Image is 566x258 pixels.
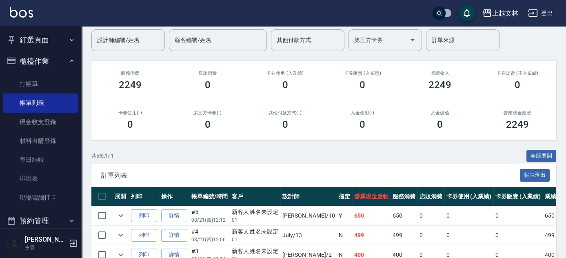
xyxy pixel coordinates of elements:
th: 服務消費 [391,187,417,206]
h2: 營業現金應收 [488,110,546,116]
a: 詳情 [161,229,187,242]
a: 排班表 [3,169,78,188]
h2: 其他付款方式(-) [256,110,314,116]
button: 上越文林 [479,5,522,22]
th: 營業現金應收 [352,187,391,206]
a: 報表匯出 [520,171,550,179]
h2: 卡券使用(-) [101,110,159,116]
h2: 第三方卡券(-) [179,110,237,116]
td: July /13 [280,226,337,245]
td: Y [337,206,352,225]
a: 打帳單 [3,75,78,93]
td: 0 [493,206,543,225]
td: #4 [189,226,230,245]
h2: 業績收入 [411,71,469,76]
td: 0 [444,226,494,245]
button: 列印 [131,209,157,222]
img: Person [7,235,23,251]
p: 01 [232,216,279,224]
button: 釘選頁面 [3,29,78,51]
th: 卡券使用 (入業績) [444,187,494,206]
button: 報表匯出 [520,169,550,182]
th: 卡券販賣 (入業績) [493,187,543,206]
h3: 0 [205,119,211,130]
p: 08/21 (四) 12:06 [191,236,228,243]
td: 650 [391,206,417,225]
span: 訂單列表 [101,171,520,180]
th: 客戶 [230,187,281,206]
button: 預約管理 [3,210,78,231]
button: 列印 [131,229,157,242]
td: 499 [391,226,417,245]
td: N [337,226,352,245]
button: save [459,5,475,21]
a: 詳情 [161,209,187,222]
div: 上越文林 [492,8,518,18]
h2: 卡券販賣 (入業績) [333,71,391,76]
a: 帳單列表 [3,93,78,112]
p: 共 5 筆, 1 / 1 [91,152,114,160]
td: [PERSON_NAME] /10 [280,206,337,225]
h3: 0 [282,119,288,130]
h3: 2249 [428,79,451,91]
button: expand row [115,229,127,241]
th: 店販消費 [417,187,444,206]
h3: 0 [360,79,365,91]
div: 新客人 姓名未設定 [232,247,279,256]
th: 設計師 [280,187,337,206]
td: 0 [444,206,494,225]
a: 每日結帳 [3,150,78,169]
td: 650 [352,206,391,225]
div: 新客人 姓名未設定 [232,208,279,216]
th: 帳單編號/時間 [189,187,230,206]
button: 登出 [525,6,556,21]
h2: 入金使用(-) [333,110,391,116]
h5: [PERSON_NAME] [25,236,67,244]
h3: 0 [437,119,443,130]
td: 0 [417,206,444,225]
td: 499 [352,226,391,245]
p: 主管 [25,244,67,251]
h2: 卡券販賣 (不入業績) [488,71,546,76]
a: 現金收支登錄 [3,113,78,131]
h3: 0 [127,119,133,130]
a: 現場電腦打卡 [3,188,78,207]
th: 列印 [129,187,159,206]
p: 01 [232,236,279,243]
th: 指定 [337,187,352,206]
img: Logo [10,7,33,18]
h2: 入金儲值 [411,110,469,116]
h3: 2249 [506,119,529,130]
p: 08/21 (四) 12:12 [191,216,228,224]
td: 0 [493,226,543,245]
button: 櫃檯作業 [3,51,78,72]
a: 材料自購登錄 [3,131,78,150]
h3: 0 [282,79,288,91]
td: #5 [189,206,230,225]
div: 新客人 姓名未設定 [232,227,279,236]
th: 操作 [159,187,189,206]
h2: 店販消費 [179,71,237,76]
h3: 服務消費 [101,71,159,76]
td: 0 [417,226,444,245]
h3: 0 [360,119,365,130]
th: 展開 [113,187,129,206]
button: Open [406,33,419,47]
button: 全部展開 [526,150,557,162]
h3: 2249 [119,79,142,91]
button: expand row [115,209,127,222]
h3: 0 [205,79,211,91]
h3: 0 [515,79,520,91]
h2: 卡券使用 (入業績) [256,71,314,76]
